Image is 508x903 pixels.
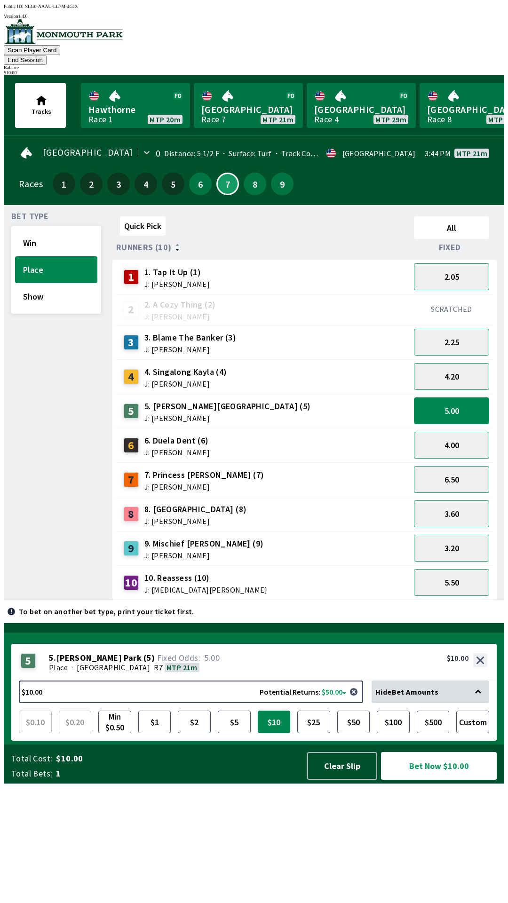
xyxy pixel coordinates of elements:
[444,440,459,451] span: 4.00
[414,500,489,527] button: 3.60
[377,711,410,733] button: $100
[55,181,73,187] span: 1
[144,380,227,388] span: J: [PERSON_NAME]
[414,466,489,493] button: 6.50
[375,116,406,123] span: MTP 29m
[21,653,36,668] div: 5
[144,469,264,481] span: 7. Princess [PERSON_NAME] (7)
[178,711,211,733] button: $2
[143,653,155,663] span: ( 5 )
[271,173,294,195] button: 9
[144,586,268,594] span: J: [MEDICAL_DATA][PERSON_NAME]
[337,711,370,733] button: $50
[444,337,459,348] span: 2.25
[162,173,184,195] button: 5
[144,517,247,525] span: J: [PERSON_NAME]
[4,55,47,65] button: End Session
[11,768,52,779] span: Total Bets:
[24,4,78,9] span: NLG6-AAAU-LL7M-4GJX
[124,472,139,487] div: 7
[444,405,459,416] span: 5.00
[11,213,48,220] span: Bet Type
[156,150,160,157] div: 0
[56,768,298,779] span: 1
[456,150,487,157] span: MTP 21m
[444,577,459,588] span: 5.50
[124,335,139,350] div: 3
[419,713,447,731] span: $500
[141,713,169,731] span: $1
[189,173,212,195] button: 6
[88,116,113,123] div: Race 1
[414,216,489,239] button: All
[316,760,369,771] span: Clear Slip
[220,182,236,186] span: 7
[98,711,131,733] button: Min $0.50
[307,752,377,780] button: Clear Slip
[220,713,248,731] span: $5
[4,65,504,70] div: Balance
[273,181,291,187] span: 9
[414,569,489,596] button: 5.50
[444,543,459,554] span: 3.20
[15,283,97,310] button: Show
[414,432,489,459] button: 4.00
[300,713,328,731] span: $25
[144,332,236,344] span: 3. Blame The Banker (3)
[342,150,416,157] div: [GEOGRAPHIC_DATA]
[144,313,216,320] span: J: [PERSON_NAME]
[154,663,163,672] span: R7
[444,508,459,519] span: 3.60
[81,83,190,128] a: HawthorneRace 1MTP 20m
[144,572,268,584] span: 10. Reassess (10)
[144,449,210,456] span: J: [PERSON_NAME]
[124,507,139,522] div: 8
[19,681,363,703] button: $10.00Potential Returns: $50.00
[218,711,251,733] button: $5
[15,256,97,283] button: Place
[53,173,75,195] button: 1
[11,753,52,764] span: Total Cost:
[314,103,408,116] span: [GEOGRAPHIC_DATA]
[201,116,226,123] div: Race 7
[138,711,171,733] button: $1
[124,575,139,590] div: 10
[219,149,272,158] span: Surface: Turf
[456,711,489,733] button: Custom
[144,503,247,515] span: 8. [GEOGRAPHIC_DATA] (8)
[297,711,330,733] button: $25
[77,663,150,672] span: [GEOGRAPHIC_DATA]
[56,753,298,764] span: $10.00
[4,4,504,9] div: Public ID:
[340,713,368,731] span: $50
[137,181,155,187] span: 4
[49,653,56,663] span: 5 .
[19,180,43,188] div: Races
[414,397,489,424] button: 5.00
[23,291,89,302] span: Show
[216,173,239,195] button: 7
[204,652,220,663] span: 5.00
[124,302,139,317] div: 2
[23,264,89,275] span: Place
[414,535,489,562] button: 3.20
[307,83,416,128] a: [GEOGRAPHIC_DATA]Race 4MTP 29m
[80,173,103,195] button: 2
[135,173,157,195] button: 4
[414,263,489,290] button: 2.05
[116,243,410,252] div: Runners (10)
[379,713,407,731] span: $100
[19,608,194,615] p: To bet on another bet type, print your ticket first.
[4,45,60,55] button: Scan Player Card
[56,653,142,663] span: [PERSON_NAME] Park
[43,149,133,156] span: [GEOGRAPHIC_DATA]
[88,103,183,116] span: Hawthorne
[144,366,227,378] span: 4. Singalong Kayla (4)
[191,181,209,187] span: 6
[124,404,139,419] div: 5
[71,663,73,672] span: ·
[418,222,485,233] span: All
[101,713,129,731] span: Min $0.50
[272,149,355,158] span: Track Condition: Firm
[164,181,182,187] span: 5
